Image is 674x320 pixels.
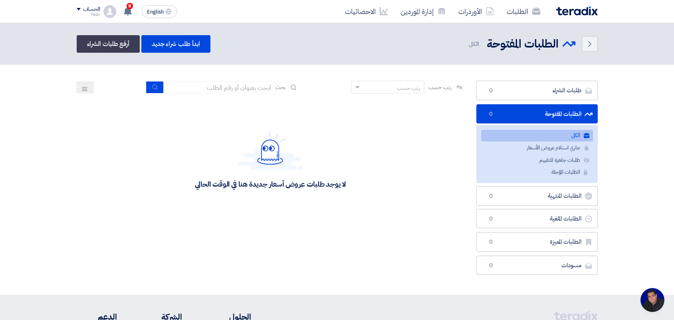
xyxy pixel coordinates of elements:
div: لا يوجد طلبات عروض أسعار جديدة هنا في الوقت الحالي [195,179,345,189]
a: الطلبات المؤجلة [481,167,593,178]
span: 0 [486,262,496,270]
img: profile_test.png [103,5,116,18]
span: 0 [486,215,496,223]
a: الاحصائيات [339,2,394,21]
div: Yasir [77,12,100,17]
a: الطلبات [500,2,547,21]
input: ابحث بعنوان أو رقم الطلب [164,81,276,93]
a: مسودات0 [476,256,598,275]
h2: الطلبات المفتوحة [487,36,559,52]
a: أرفع طلبات الشراء [77,35,140,53]
a: الأوردرات [452,2,500,21]
button: English [142,5,177,18]
a: الطلبات المفتوحة0 [476,104,598,124]
div: Open chat [640,288,664,312]
a: الطلبات المنتهية0 [476,186,598,206]
span: 0 [486,87,496,95]
span: بحث [276,83,286,91]
img: Hello [238,131,302,170]
div: رتب حسب [397,84,420,92]
a: الطلبات المميزة0 [476,232,598,252]
a: طلبات الشراء0 [476,81,598,100]
a: ابدأ طلب شراء جديد [141,35,210,53]
span: رتب حسب [428,83,451,91]
span: الكل [469,40,480,49]
a: الكل [481,130,593,141]
span: English [147,9,164,15]
a: الطلبات الملغية0 [476,209,598,229]
span: 0 [486,110,496,118]
a: جاري استلام عروض الأسعار [481,142,593,154]
span: 8 [127,3,133,9]
span: 0 [486,192,496,200]
div: الحساب [83,6,100,13]
span: 0 [486,238,496,246]
a: طلبات جاهزة للتقييم [481,155,593,166]
img: Teradix logo [556,6,598,16]
a: إدارة الموردين [394,2,452,21]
